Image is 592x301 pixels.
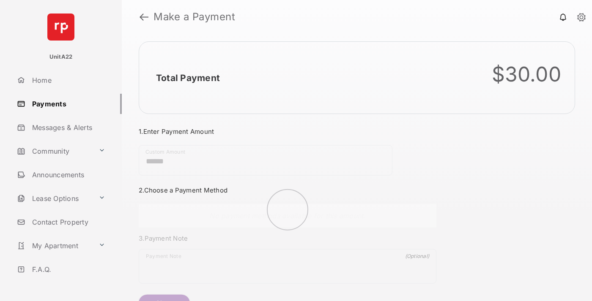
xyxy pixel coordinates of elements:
a: My Apartment [14,236,95,256]
strong: Make a Payment [153,12,235,22]
h3: 1. Enter Payment Amount [139,127,436,136]
a: Announcements [14,165,122,185]
a: Community [14,141,95,161]
p: UnitA22 [49,53,73,61]
h2: Total Payment [156,73,220,83]
a: Contact Property [14,212,122,232]
a: Messages & Alerts [14,117,122,138]
h3: 3. Payment Note [139,234,436,242]
a: Lease Options [14,188,95,209]
div: $30.00 [492,62,562,87]
a: F.A.Q. [14,259,122,279]
img: svg+xml;base64,PHN2ZyB4bWxucz0iaHR0cDovL3d3dy53My5vcmcvMjAwMC9zdmciIHdpZHRoPSI2NCIgaGVpZ2h0PSI2NC... [47,14,74,41]
a: Payments [14,94,122,114]
a: Home [14,70,122,90]
h3: 2. Choose a Payment Method [139,186,436,194]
